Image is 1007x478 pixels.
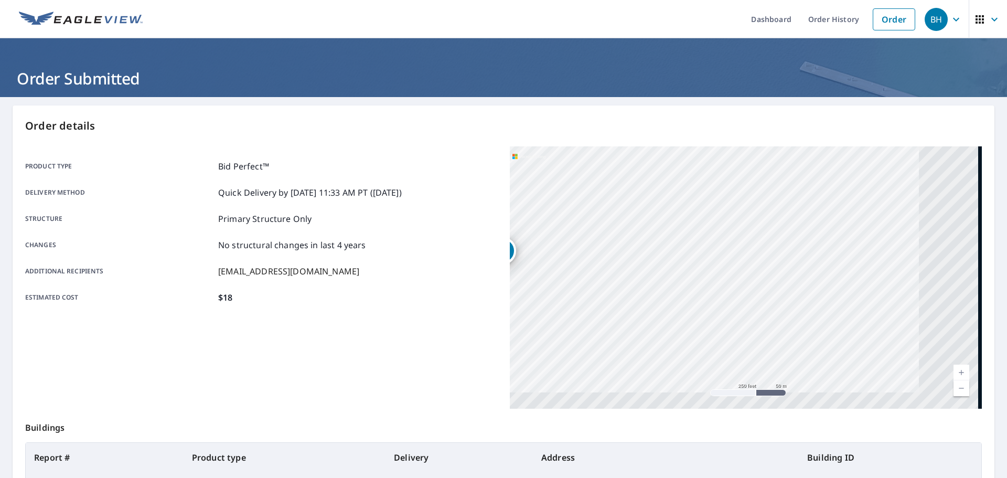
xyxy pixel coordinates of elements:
h1: Order Submitted [13,68,994,89]
p: Changes [25,239,214,251]
p: Delivery method [25,186,214,199]
th: Product type [184,443,385,472]
p: Bid Perfect™ [218,160,269,173]
p: Additional recipients [25,265,214,278]
p: Quick Delivery by [DATE] 11:33 AM PT ([DATE]) [218,186,402,199]
img: EV Logo [19,12,143,27]
p: Primary Structure Only [218,213,312,225]
th: Delivery [385,443,533,472]
a: Order [873,8,915,30]
th: Report # [26,443,184,472]
div: BH [925,8,948,31]
p: No structural changes in last 4 years [218,239,366,251]
th: Address [533,443,799,472]
p: Order details [25,118,982,134]
a: Current Level 17, Zoom In [954,365,969,380]
th: Building ID [799,443,981,472]
p: Buildings [25,409,982,442]
p: Estimated cost [25,291,214,304]
p: Structure [25,213,214,225]
p: $18 [218,291,232,304]
p: Product type [25,160,214,173]
p: [EMAIL_ADDRESS][DOMAIN_NAME] [218,265,359,278]
a: Current Level 17, Zoom Out [954,380,969,396]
